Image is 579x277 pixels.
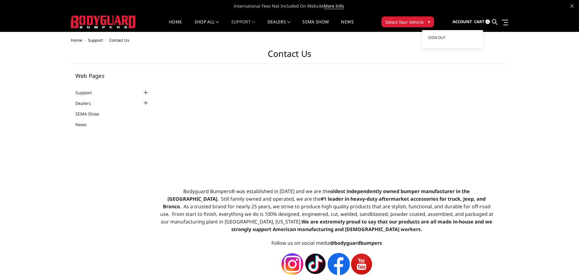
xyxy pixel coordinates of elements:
[195,20,219,32] a: shop all
[75,89,99,96] a: Support
[474,14,490,30] a: Cart 0
[71,37,82,43] a: Home
[328,253,350,275] img: facebook-icon-1.png
[351,254,372,275] img: youtube-icon-1.png
[167,188,470,202] strong: oldest independently owned bumper manufacturer in the [GEOGRAPHIC_DATA]
[75,73,150,78] h5: Web Pages
[169,20,182,32] a: Home
[453,19,472,24] span: Account
[71,49,508,64] h1: Contact Us
[168,1,191,5] strong: Last Name:
[428,19,430,25] span: ▾
[160,188,493,233] span: Bodyguard Bumpers® was established in [DATE] and we are the . Still family owned and operated, we...
[385,19,424,25] span: Select Your Vehicle
[168,26,181,30] strong: Email:
[75,121,94,128] a: News
[163,196,486,210] strong: #1 leader in heavy-duty aftermarket accessories for truck, Jeep, and Bronco
[428,33,477,42] a: Sign out
[281,253,303,275] img: instagram-icon-1.png
[88,37,103,43] a: Support
[324,3,344,9] a: More Info
[75,100,98,106] a: Dealers
[474,19,484,24] span: Cart
[302,20,329,32] a: SEMA Show
[341,20,353,32] a: News
[485,19,490,24] span: 0
[330,240,382,246] strong: @bodyguardbumpers
[267,20,291,32] a: Dealers
[231,218,493,233] strong: We are extremely proud to say that our products are all made in-house and we strongly support Ame...
[453,14,472,30] a: Account
[109,37,129,43] span: Contact Us
[168,32,337,36] legend: Please double check spelling
[71,16,136,28] img: BODYGUARD BUMPERS
[271,240,382,246] span: Follow us on social media
[75,111,107,117] a: SEMA Show
[428,35,446,40] span: Sign out
[305,253,326,275] img: tiktok-icon-1.png
[231,20,255,32] a: Support
[381,16,434,27] button: Select Your Vehicle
